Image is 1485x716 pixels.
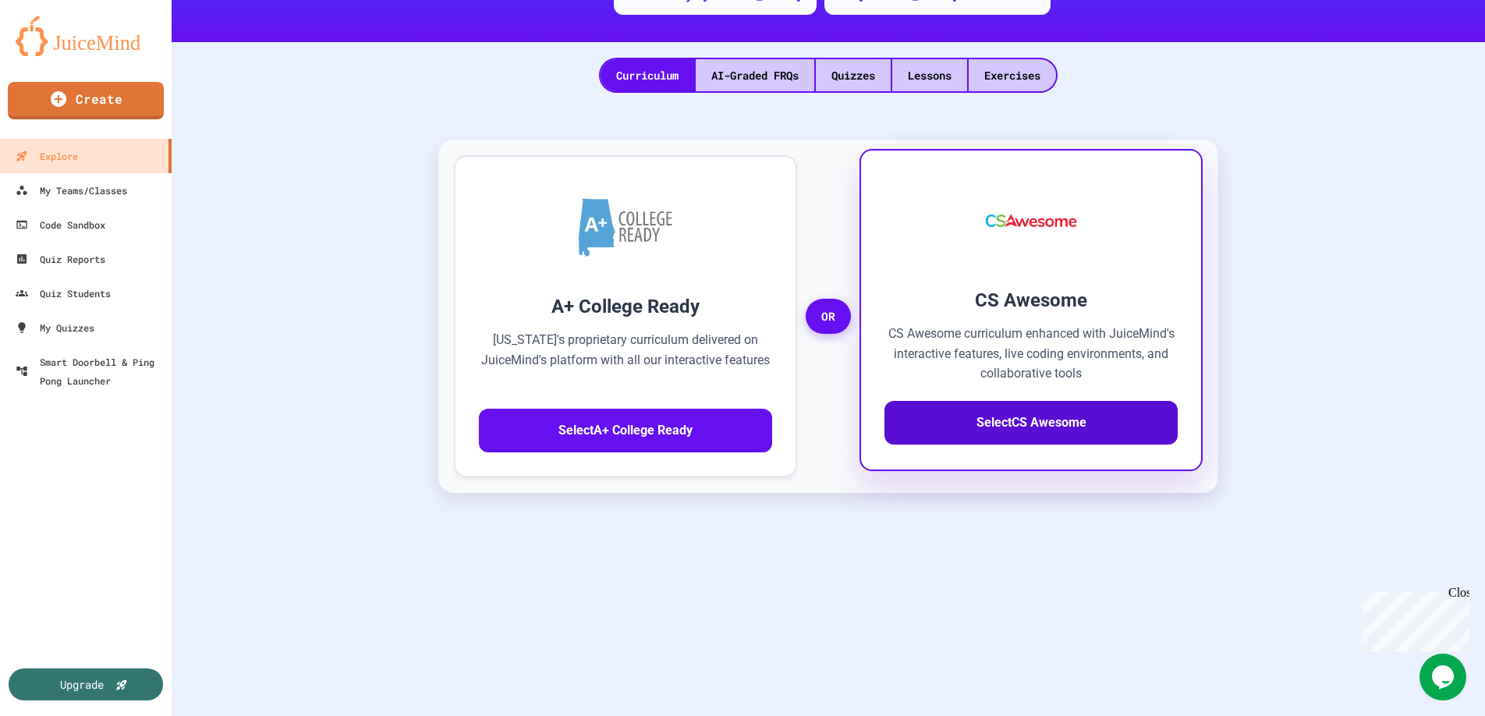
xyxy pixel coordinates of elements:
[806,299,851,335] span: OR
[970,174,1093,268] img: CS Awesome
[816,59,891,91] div: Quizzes
[60,676,104,693] div: Upgrade
[16,147,78,165] div: Explore
[696,59,814,91] div: AI-Graded FRQs
[16,284,111,303] div: Quiz Students
[16,250,105,268] div: Quiz Reports
[1356,586,1469,652] iframe: chat widget
[16,215,105,234] div: Code Sandbox
[479,330,772,390] p: [US_STATE]'s proprietary curriculum delivered on JuiceMind's platform with all our interactive fe...
[479,409,772,452] button: SelectA+ College Ready
[8,82,164,119] a: Create
[601,59,694,91] div: Curriculum
[1419,654,1469,700] iframe: chat widget
[579,198,672,257] img: A+ College Ready
[884,286,1178,314] h3: CS Awesome
[16,16,156,56] img: logo-orange.svg
[479,292,772,321] h3: A+ College Ready
[969,59,1056,91] div: Exercises
[6,6,108,99] div: Chat with us now!Close
[892,59,967,91] div: Lessons
[16,353,165,390] div: Smart Doorbell & Ping Pong Launcher
[884,401,1178,445] button: SelectCS Awesome
[884,324,1178,384] p: CS Awesome curriculum enhanced with JuiceMind's interactive features, live coding environments, a...
[16,181,127,200] div: My Teams/Classes
[16,318,94,337] div: My Quizzes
